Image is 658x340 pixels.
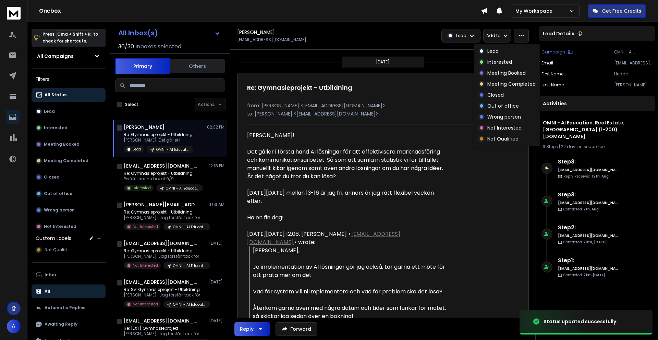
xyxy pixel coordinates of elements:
p: [DATE] [209,279,224,285]
p: Lead Details [543,30,574,37]
p: OMNI - AI Education: Real Estate, [GEOGRAPHIC_DATA] (1-200) [DOMAIN_NAME] [614,49,653,55]
p: Press to check for shortcuts. [42,31,98,45]
p: Re: [EXT] Gymnasieprojekt - [124,326,206,331]
div: Activities [539,96,655,111]
p: Perfekt, har nu bokat 9/9 [124,176,203,182]
div: [PERSON_NAME], Ja implementation av AI lösningar gör jag också, tar gärna ett möte för att prata ... [253,246,447,279]
span: 3 Steps [543,144,558,149]
button: Forward [276,322,317,336]
p: Awaiting Reply [45,321,77,327]
p: Lead [456,33,466,38]
h1: [EMAIL_ADDRESS][DOMAIN_NAME] [124,279,199,286]
p: 02:32 PM [207,124,224,130]
p: All Status [45,92,66,98]
p: Closed [44,174,60,180]
a: [EMAIL_ADDRESS][DOMAIN_NAME] [247,230,400,246]
div: Det gäller i första hand AI lösningar för att effektivisera marknadsföring och kommunikationsarbe... [247,148,447,181]
p: Re: Gymnasieprojekt - Utbildning [124,171,203,176]
p: Meeting Completed [487,81,536,87]
h6: Step 2 : [558,223,618,232]
p: Reply Received [563,174,609,179]
p: Wrong person [44,207,75,213]
p: Meeting Booked [44,142,80,147]
h1: [PERSON_NAME] [237,29,275,36]
span: Not Qualified [45,247,72,253]
span: 30 / 30 [118,42,134,51]
p: My Workspace [515,8,555,14]
button: Primary [115,58,170,74]
p: Not Qualified [487,135,519,142]
p: Contacted [563,240,607,245]
div: Återkom gärna även med några datum och tider som funkar för mötet, så skickar jag sedan över en b... [253,304,447,320]
h1: Re: Gymnasieprojekt - Utbildning [247,83,352,93]
h1: [PERSON_NAME][EMAIL_ADDRESS][DOMAIN_NAME] [124,201,199,208]
p: [PERSON_NAME], Jag förstår, tack för [124,331,206,337]
div: | [543,144,651,149]
p: Hedda [614,71,653,77]
h6: Step 3 : [558,191,618,199]
p: [EMAIL_ADDRESS][DOMAIN_NAME] [614,60,653,66]
h1: All Campaigns [37,53,74,60]
span: Cmd + Shift + k [56,30,92,38]
p: Not Interested [133,224,158,229]
p: Last Name [541,82,564,88]
p: Get Free Credits [602,8,641,14]
p: OMNI - AI Education: Real Estate, [GEOGRAPHIC_DATA] (1-200) [DOMAIN_NAME] [166,186,199,191]
p: OMNI - AI Education: Real Estate, [GEOGRAPHIC_DATA] (1-200) [DOMAIN_NAME] [156,147,189,152]
h3: Filters [32,74,106,84]
p: OMNI - AI Education: Real Estate, [GEOGRAPHIC_DATA] (1-200) [DOMAIN_NAME] [173,302,206,307]
p: Re: Gymnasieprojekt - Utbildning [124,209,206,215]
h3: Custom Labels [36,235,71,242]
p: Campaign [541,49,565,55]
div: Vad för system vill ni implementera och vad för problem ska det lösa? [253,288,447,296]
p: Email [541,60,553,66]
p: 11:53 AM [208,202,224,207]
h1: [EMAIL_ADDRESS][DOMAIN_NAME] [124,240,199,247]
p: Not Interested [133,302,158,307]
h6: [EMAIL_ADDRESS][DOMAIN_NAME] [558,266,618,271]
button: Others [170,59,225,74]
h3: Inboxes selected [135,42,181,51]
p: [PERSON_NAME], Jag förstår, tack för [124,215,206,220]
p: Wrong person [487,113,521,120]
p: Out of office [487,102,519,109]
span: A [7,319,21,333]
p: Closed [487,92,504,98]
h6: [EMAIL_ADDRESS][DOMAIN_NAME] [558,233,618,238]
p: Lead [487,48,499,54]
h6: [EMAIL_ADDRESS][DOMAIN_NAME] [558,167,618,172]
h6: [EMAIL_ADDRESS][DOMAIN_NAME] [558,200,618,205]
p: OMNI - AI Education: Staffing & Recruiting, 1-500 (SV) [173,263,206,268]
p: [DATE] [209,241,224,246]
span: 21st, [DATE] [583,272,605,278]
p: Re: Sv: Gymnasieprojekt - Utbildning [124,287,206,292]
p: Interested [133,185,151,191]
p: [PERSON_NAME] [614,82,653,88]
p: to: [PERSON_NAME] <[EMAIL_ADDRESS][DOMAIN_NAME]> [247,110,519,117]
p: [PERSON_NAME], Jag förstår, tack för [124,254,206,259]
p: Interested [44,125,68,131]
p: [PERSON_NAME]! Det gäller i [124,137,193,143]
div: [DATE][DATE] mellan 13-16 är jag fri, annars är jag rätt flexibel veckan efter. [247,189,447,205]
p: [PERSON_NAME], Jag förstår, tack för [124,292,206,298]
div: [DATE][DATE] 12:06, [PERSON_NAME] < > wrote: [247,230,447,246]
p: Not Interested [44,224,76,229]
h1: All Inbox(s) [118,29,158,36]
h6: Step 3 : [558,158,618,166]
p: 12:18 PM [209,163,224,169]
div: Reply [240,326,254,332]
div: Ha en fin dag! [247,214,447,222]
p: OMNI - AI Education: Staffing & Recruiting, 1-500 (SV) [173,224,206,230]
p: Not Interested [487,124,522,131]
p: [DATE] [209,318,224,324]
p: from: [PERSON_NAME] <[EMAIL_ADDRESS][DOMAIN_NAME]> [247,102,519,109]
h1: Onebox [39,7,481,15]
p: Not Interested [133,263,158,268]
h1: [EMAIL_ADDRESS][DOMAIN_NAME] [124,162,199,169]
p: Contacted [563,272,605,278]
p: Meeting Completed [44,158,88,163]
img: logo [7,7,21,20]
span: 22 days in sequence [561,144,605,149]
p: Out of office [44,191,72,196]
p: Lead [133,147,141,152]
